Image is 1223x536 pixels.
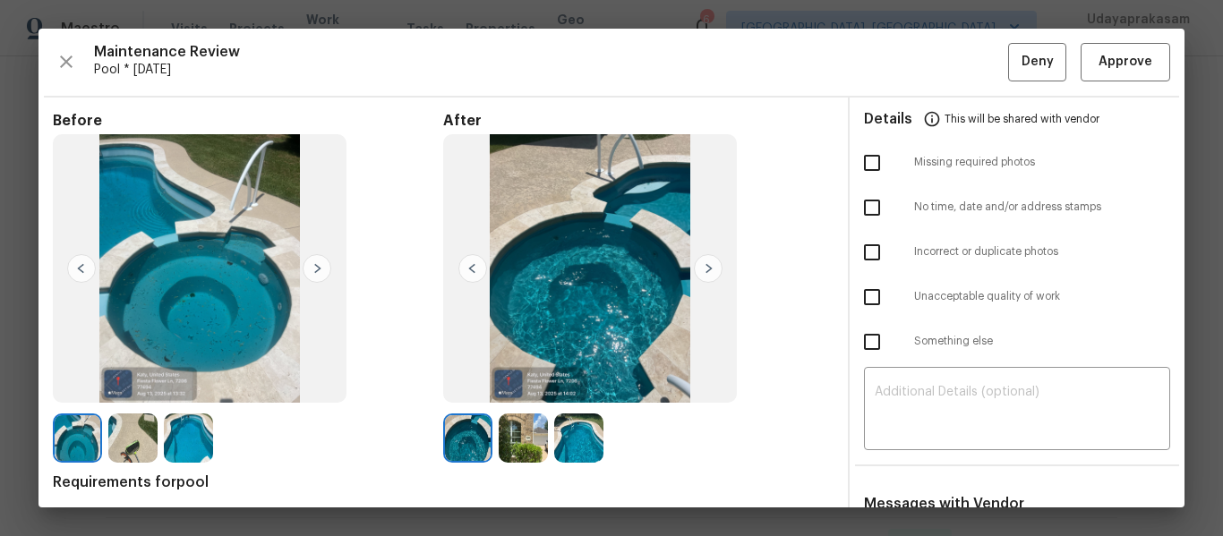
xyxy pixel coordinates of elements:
span: After [443,112,834,130]
img: left-chevron-button-url [458,254,487,283]
span: Something else [914,334,1170,349]
span: Messages with Vendor [864,497,1024,511]
img: left-chevron-button-url [67,254,96,283]
div: Incorrect or duplicate photos [850,230,1185,275]
button: Approve [1081,43,1170,81]
div: No time, date and/or address stamps [850,185,1185,230]
img: right-chevron-button-url [303,254,331,283]
span: Requirements for pool [53,473,834,491]
button: Deny [1008,43,1066,81]
div: Unacceptable quality of work [850,275,1185,319]
span: Pool * [DATE] [94,61,1008,79]
img: right-chevron-button-url [694,254,723,283]
span: No time, date and/or address stamps [914,200,1170,215]
span: Maintenance Review [94,43,1008,61]
span: Missing required photos [914,155,1170,170]
div: Missing required photos [850,140,1185,185]
span: Incorrect or duplicate photos [914,244,1170,259]
div: Something else [850,319,1185,364]
span: Approve [1099,51,1152,73]
span: Details [864,98,912,140]
span: Unacceptable quality of work [914,289,1170,304]
span: Before [53,112,443,130]
span: Deny [1022,51,1054,73]
span: This will be shared with vendor [945,98,1099,140]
